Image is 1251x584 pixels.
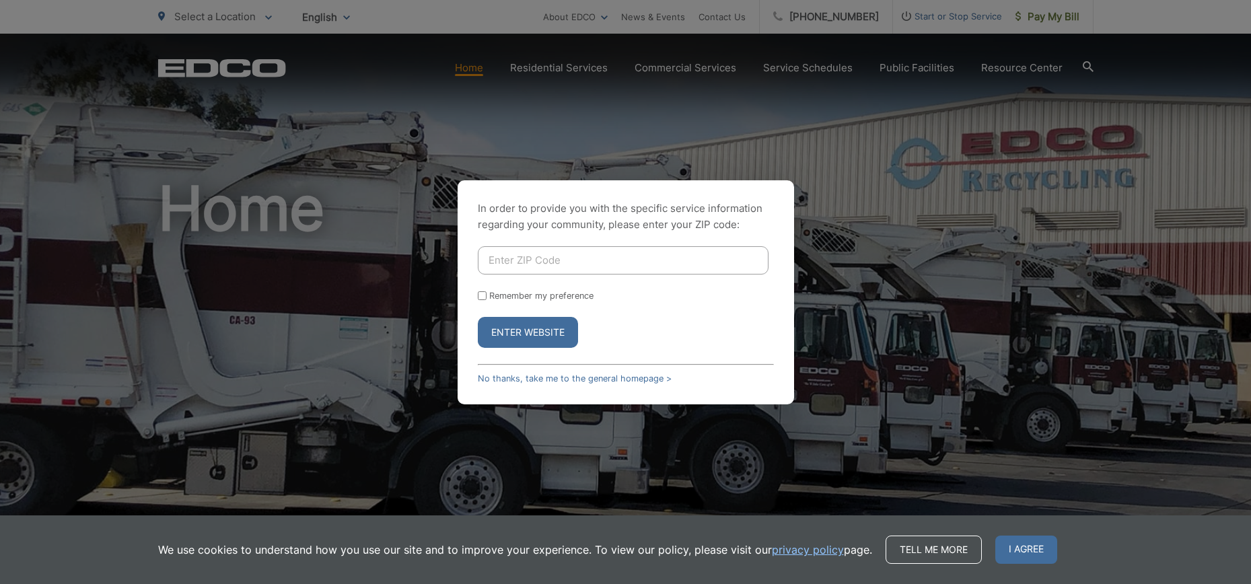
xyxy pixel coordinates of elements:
button: Enter Website [478,317,578,348]
a: privacy policy [772,542,844,558]
a: Tell me more [886,536,982,564]
p: We use cookies to understand how you use our site and to improve your experience. To view our pol... [158,542,872,558]
input: Enter ZIP Code [478,246,769,275]
label: Remember my preference [489,291,594,301]
p: In order to provide you with the specific service information regarding your community, please en... [478,200,774,233]
a: No thanks, take me to the general homepage > [478,373,672,384]
span: I agree [995,536,1057,564]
